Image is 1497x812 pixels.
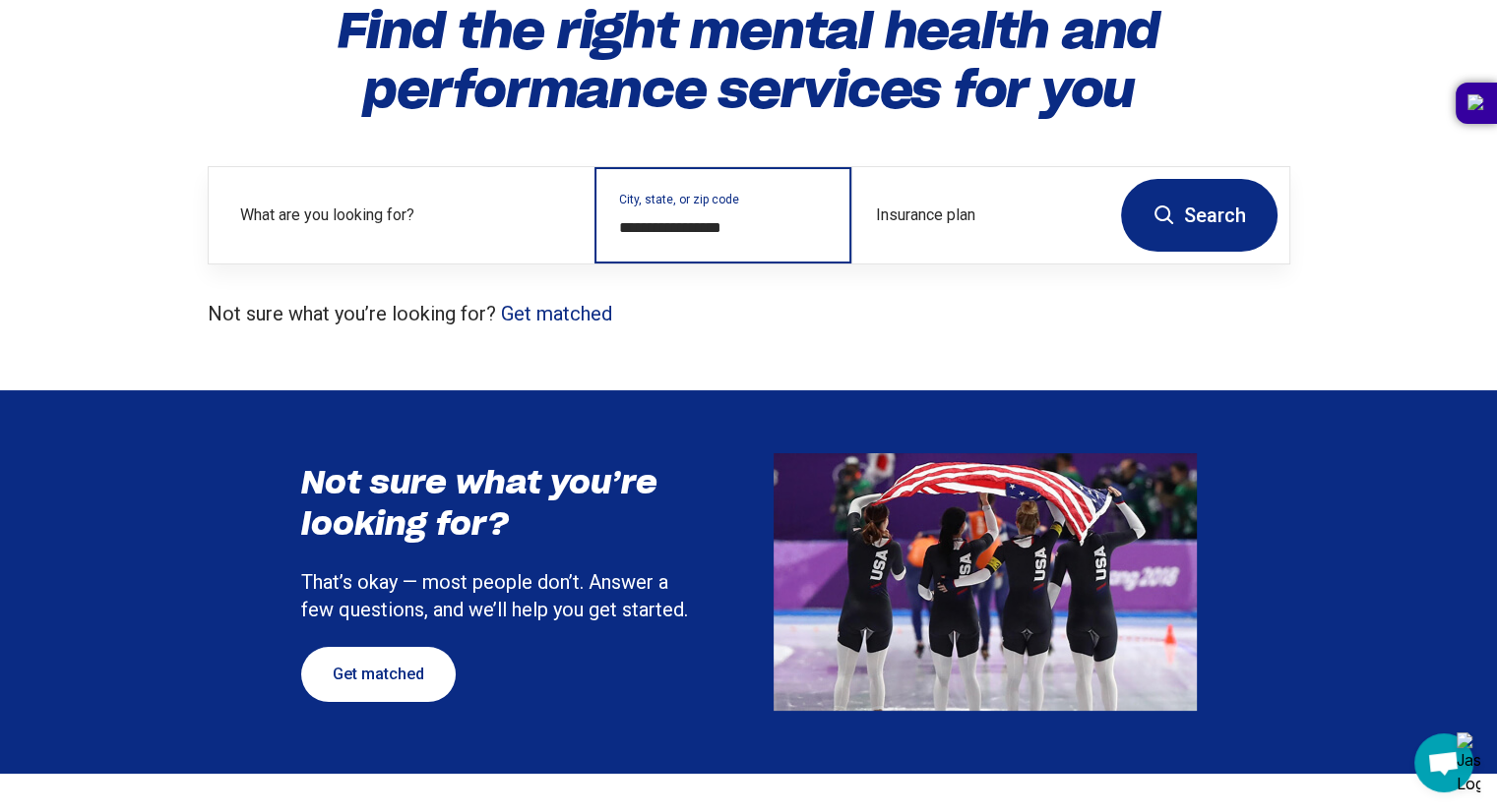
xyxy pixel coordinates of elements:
h3: Not sure what you’re looking for? [301,462,695,544]
a: Get matched [501,302,612,325]
button: Search [1121,179,1278,252]
a: Get matched [301,647,456,702]
label: What are you looking for? [240,203,571,227]
div: Open chat [1414,733,1473,792]
p: That’s okay — most people don’t. Answer a few questions, and we’ll help you get started. [301,568,695,623]
p: Not sure what you’re looking for? [208,300,1290,327]
h1: Find the right mental health and performance services for you [208,1,1290,119]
